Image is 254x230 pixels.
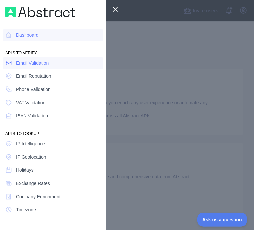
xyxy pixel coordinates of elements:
a: Email Validation [3,57,103,69]
a: Holidays [3,164,103,176]
a: Company Enrichment [3,191,103,203]
img: Workflow [5,7,75,17]
a: Dashboard [3,29,103,41]
span: Holidays [16,167,34,173]
a: IBAN Validation [3,110,103,122]
a: IP Geolocation [3,151,103,163]
span: Company Enrichment [16,193,61,200]
span: Email Validation [16,60,49,66]
iframe: Toggle Customer Support [197,213,247,227]
span: IP Geolocation [16,154,46,160]
span: IP Intelligence [16,140,45,147]
span: IBAN Validation [16,113,48,119]
a: VAT Validation [3,97,103,109]
span: Phone Validation [16,86,51,93]
a: Email Reputation [3,70,103,82]
div: API'S TO LOOKUP [3,123,103,136]
span: VAT Validation [16,99,45,106]
span: Email Reputation [16,73,51,79]
div: API'S TO VERIFY [3,42,103,56]
a: Timezone [3,204,103,216]
span: Exchange Rates [16,180,50,187]
a: IP Intelligence [3,138,103,150]
a: Exchange Rates [3,177,103,189]
a: Phone Validation [3,83,103,95]
span: Dashboard [16,32,39,38]
span: Timezone [16,207,36,213]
